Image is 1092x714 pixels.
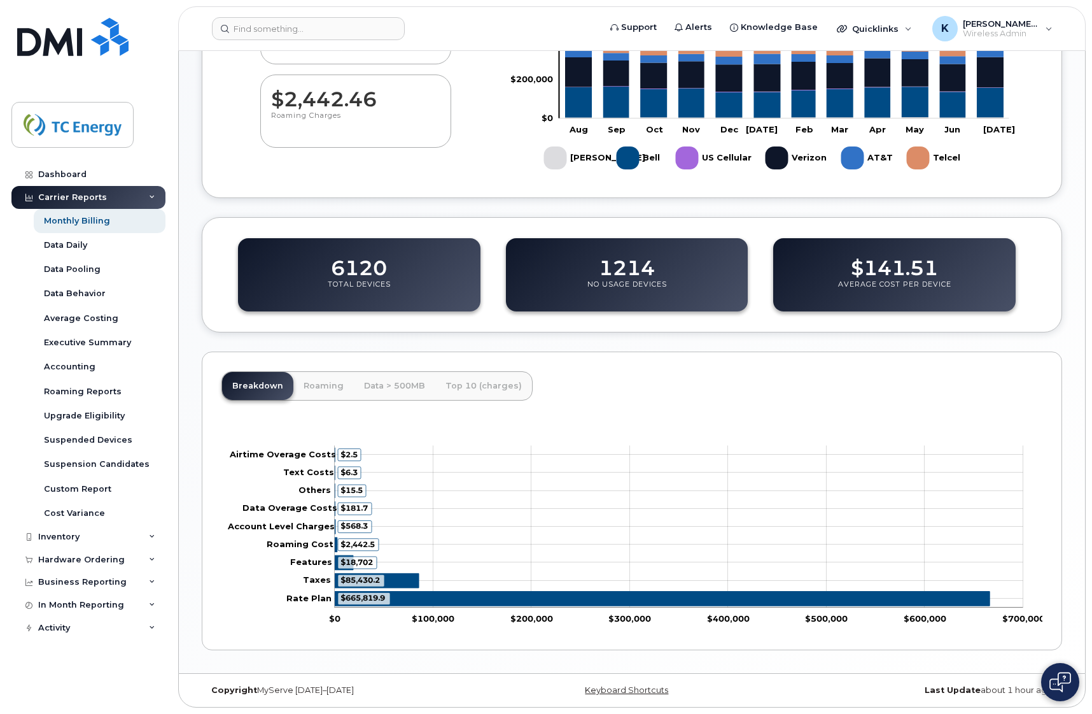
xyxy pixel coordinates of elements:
[721,15,827,40] a: Knowledge Base
[283,467,334,477] tspan: Text Costs
[340,503,368,513] tspan: $181.7
[290,557,332,567] tspan: Features
[621,21,657,34] span: Support
[906,124,924,134] tspan: May
[925,685,981,695] strong: Last Update
[707,613,750,623] tspan: $400,000
[293,372,354,400] a: Roaming
[340,539,375,548] tspan: $2,442.5
[542,112,553,122] tspan: $0
[340,521,368,531] tspan: $568.3
[569,124,588,134] tspan: Aug
[963,18,1039,29] span: [PERSON_NAME][EMAIL_ADDRESS][DOMAIN_NAME]
[340,575,380,585] tspan: $85,430.2
[331,244,387,280] dd: 6120
[544,141,645,175] g: Rogers
[852,24,899,34] span: Quicklinks
[1002,613,1045,623] tspan: $700,000
[328,280,391,303] p: Total Devices
[340,449,358,459] tspan: $2.5
[242,503,337,513] tspan: Data Overage Costs
[682,124,700,134] tspan: Nov
[335,447,990,605] g: Series
[904,613,946,623] tspan: $600,000
[838,280,951,303] p: Average Cost Per Device
[766,141,829,175] g: Verizon
[907,141,962,175] g: Telcel
[746,124,778,134] tspan: [DATE]
[923,16,1061,41] div: kevin_schnurr@tcenergy.com
[340,485,363,495] tspan: $15.5
[212,17,405,40] input: Find something...
[227,445,1045,623] g: Chart
[565,86,1004,117] g: Bell
[229,448,336,459] tspan: Airtime Overage Costs
[565,49,1004,64] g: AT&T
[795,124,813,134] tspan: Feb
[963,29,1039,39] span: Wireless Admin
[510,74,553,84] tspan: $200,000
[617,141,663,175] g: Bell
[608,613,651,623] tspan: $300,000
[1049,672,1071,692] img: Open chat
[354,372,435,400] a: Data > 500MB
[340,557,373,566] tspan: $18,702
[271,111,440,134] p: Roaming Charges
[944,124,960,134] tspan: Jun
[271,75,440,111] dd: $2,442.46
[587,280,667,303] p: No Usage Devices
[435,372,532,400] a: Top 10 (charges)
[775,685,1062,696] div: about 1 hour ago
[831,124,848,134] tspan: Mar
[565,57,1004,91] g: Verizon
[412,613,454,623] tspan: $100,000
[329,613,340,623] tspan: $0
[601,15,666,40] a: Support
[286,592,332,603] tspan: Rate Plan
[720,124,739,134] tspan: Dec
[510,613,553,623] tspan: $200,000
[565,117,1004,118] g: Rogers
[298,485,331,495] tspan: Others
[211,685,257,695] strong: Copyright
[267,538,333,548] tspan: Roaming Cost
[851,244,938,280] dd: $141.51
[544,141,962,175] g: Legend
[608,124,626,134] tspan: Sep
[666,15,721,40] a: Alerts
[983,124,1015,134] tspan: [DATE]
[828,16,921,41] div: Quicklinks
[303,575,331,585] tspan: Taxes
[685,21,712,34] span: Alerts
[869,124,886,134] tspan: Apr
[202,685,489,696] div: MyServe [DATE]–[DATE]
[599,244,655,280] dd: 1214
[585,685,668,695] a: Keyboard Shortcuts
[227,520,335,531] tspan: Account Level Charges
[741,21,818,34] span: Knowledge Base
[646,124,663,134] tspan: Oct
[941,21,949,36] span: K
[676,141,753,175] g: US Cellular
[805,613,848,623] tspan: $500,000
[222,372,293,400] a: Breakdown
[340,593,385,603] tspan: $665,819.9
[340,467,358,476] tspan: $6.3
[841,141,894,175] g: AT&T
